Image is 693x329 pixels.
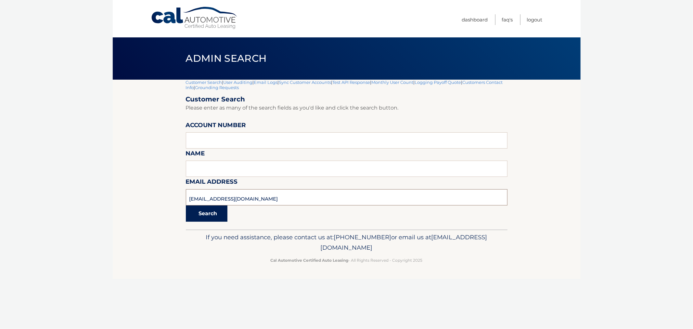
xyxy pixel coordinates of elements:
p: - All Rights Reserved - Copyright 2025 [190,257,503,264]
a: Logout [527,14,543,25]
a: Email Logs [254,80,278,85]
span: [PHONE_NUMBER] [334,233,391,241]
a: FAQ's [502,14,513,25]
label: Email Address [186,177,238,189]
div: | | | | | | | | [186,80,507,230]
a: Cal Automotive [151,7,238,30]
button: Search [186,205,227,222]
label: Account Number [186,120,246,132]
a: Customers Contact Info [186,80,503,90]
a: Customer Search [186,80,222,85]
span: Admin Search [186,52,267,64]
a: Grounding Requests [195,85,239,90]
a: Test API Response [333,80,370,85]
h2: Customer Search [186,95,507,103]
a: User Auditing [224,80,253,85]
a: Monthly User Count [372,80,414,85]
strong: Cal Automotive Certified Auto Leasing [271,258,349,263]
a: Dashboard [462,14,488,25]
a: Logging Payoff Quote [415,80,461,85]
p: Please enter as many of the search fields as you'd like and click the search button. [186,103,507,112]
label: Name [186,149,205,161]
a: Sync Customer Accounts [279,80,331,85]
p: If you need assistance, please contact us at: or email us at [190,232,503,253]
